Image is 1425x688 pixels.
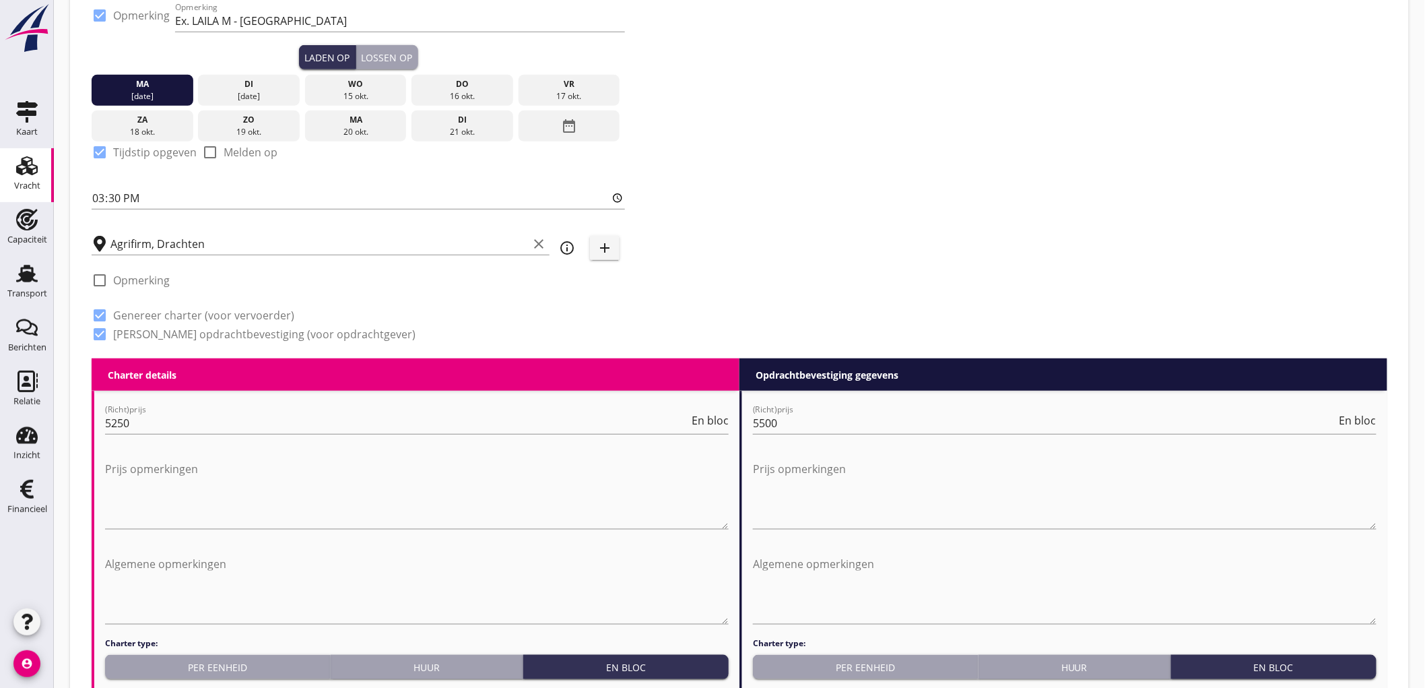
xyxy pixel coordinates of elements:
[415,126,510,138] div: 21 okt.
[105,655,331,679] button: Per eenheid
[331,655,523,679] button: Huur
[415,114,510,126] div: di
[523,655,729,679] button: En bloc
[13,650,40,677] i: account_circle
[1339,415,1377,426] span: En bloc
[979,655,1171,679] button: Huur
[753,458,1377,529] textarea: Prijs opmerkingen
[105,553,729,624] textarea: Algemene opmerkingen
[175,10,625,32] input: Opmerking
[753,655,979,679] button: Per eenheid
[415,78,510,90] div: do
[113,9,170,22] label: Opmerking
[559,240,575,256] i: info_outline
[308,90,403,102] div: 15 okt.
[308,78,403,90] div: wo
[336,660,517,675] div: Huur
[113,327,416,341] label: [PERSON_NAME] opdrachtbevestiging (voor opdrachtgever)
[362,51,413,65] div: Lossen op
[984,660,1165,675] div: Huur
[753,637,1377,650] h4: Charter type:
[113,146,197,159] label: Tijdstip opgeven
[692,415,729,426] span: En bloc
[105,637,729,650] h4: Charter type:
[1171,655,1377,679] button: En bloc
[95,78,190,90] div: ma
[529,660,723,675] div: En bloc
[105,412,689,434] input: (Richt)prijs
[522,78,617,90] div: vr
[753,412,1337,434] input: (Richt)prijs
[356,45,418,69] button: Lossen op
[597,240,613,256] i: add
[7,505,47,513] div: Financieel
[110,660,325,675] div: Per eenheid
[7,235,47,244] div: Capaciteit
[16,127,38,136] div: Kaart
[14,181,40,190] div: Vracht
[113,274,170,287] label: Opmerking
[95,126,190,138] div: 18 okt.
[201,126,296,138] div: 19 okt.
[105,458,729,529] textarea: Prijs opmerkingen
[753,553,1377,624] textarea: Algemene opmerkingen
[95,90,190,102] div: [DATE]
[1177,660,1371,675] div: En bloc
[110,233,528,255] input: Losplaats
[13,397,40,406] div: Relatie
[95,114,190,126] div: za
[224,146,277,159] label: Melden op
[3,3,51,53] img: logo-small.a267ee39.svg
[113,309,294,322] label: Genereer charter (voor vervoerder)
[758,660,972,675] div: Per eenheid
[299,45,356,69] button: Laden op
[8,343,46,352] div: Berichten
[304,51,350,65] div: Laden op
[415,90,510,102] div: 16 okt.
[531,236,547,252] i: clear
[7,289,47,298] div: Transport
[308,114,403,126] div: ma
[201,90,296,102] div: [DATE]
[522,90,617,102] div: 17 okt.
[308,126,403,138] div: 20 okt.
[561,114,577,138] i: date_range
[13,451,40,460] div: Inzicht
[201,78,296,90] div: di
[201,114,296,126] div: zo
